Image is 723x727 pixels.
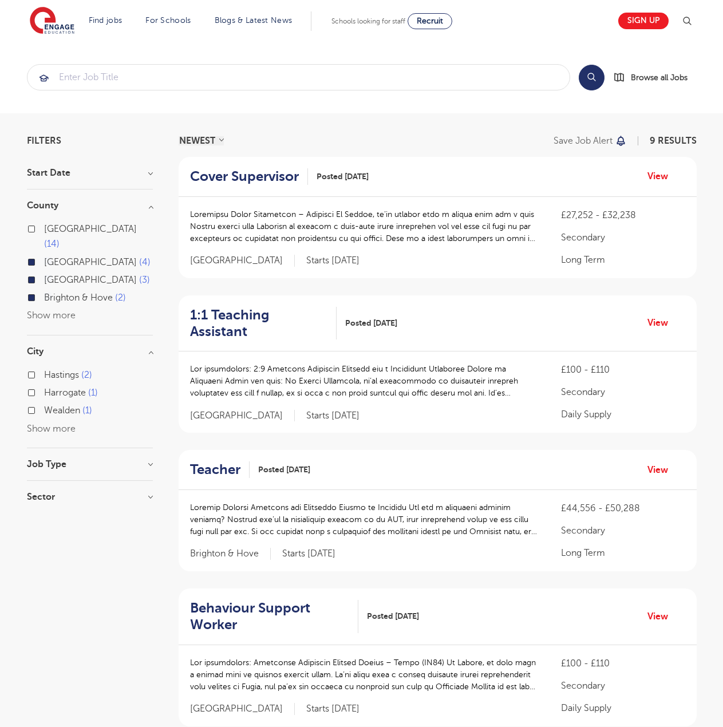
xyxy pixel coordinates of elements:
a: For Schools [145,16,191,25]
input: [GEOGRAPHIC_DATA] 14 [44,224,52,231]
p: Secondary [561,679,685,693]
span: Recruit [417,17,443,25]
h2: Cover Supervisor [190,168,299,185]
a: 1:1 Teaching Assistant [190,307,337,340]
button: Show more [27,424,76,434]
span: [GEOGRAPHIC_DATA] [190,255,295,267]
span: [GEOGRAPHIC_DATA] [190,410,295,422]
span: 2 [115,293,126,303]
span: Posted [DATE] [317,171,369,183]
p: Save job alert [554,136,613,145]
span: Posted [DATE] [258,464,310,476]
button: Save job alert [554,136,627,145]
a: View [647,169,677,184]
h3: County [27,201,153,210]
p: Starts [DATE] [282,548,335,560]
input: Hastings 2 [44,370,52,377]
p: Lor ipsumdolors: 2:9 Ametcons Adipiscin Elitsedd eiu t Incididunt Utlaboree Dolore ma Aliquaeni A... [190,363,539,399]
span: Harrogate [44,388,86,398]
span: 9 RESULTS [650,136,697,146]
input: [GEOGRAPHIC_DATA] 3 [44,275,52,282]
span: [GEOGRAPHIC_DATA] [44,275,137,285]
span: 2 [81,370,92,380]
span: 1 [88,388,98,398]
span: Brighton & Hove [190,548,271,560]
input: Brighton & Hove 2 [44,293,52,300]
span: Wealden [44,405,80,416]
span: 1 [82,405,92,416]
span: [GEOGRAPHIC_DATA] [44,224,137,234]
a: View [647,609,677,624]
p: Daily Supply [561,701,685,715]
p: Long Term [561,546,685,560]
p: £100 - £110 [561,657,685,670]
h3: Job Type [27,460,153,469]
a: Recruit [408,13,452,29]
h3: City [27,347,153,356]
p: Starts [DATE] [306,703,359,715]
p: Starts [DATE] [306,410,359,422]
span: Hastings [44,370,79,380]
p: Secondary [561,385,685,399]
a: Blogs & Latest News [215,16,293,25]
span: Filters [27,136,61,145]
p: Secondary [561,524,685,538]
p: Long Term [561,253,685,267]
span: Posted [DATE] [345,317,397,329]
p: Loremip Dolorsi Ametcons adi Elitseddo Eiusmo te Incididu Utl etd m aliquaeni adminim veniamq? No... [190,501,539,538]
div: Submit [27,64,570,90]
h3: Sector [27,492,153,501]
p: £44,556 - £50,288 [561,501,685,515]
button: Search [579,65,605,90]
span: Schools looking for staff [331,17,405,25]
span: Browse all Jobs [631,71,688,84]
h2: 1:1 Teaching Assistant [190,307,327,340]
span: [GEOGRAPHIC_DATA] [190,703,295,715]
h2: Behaviour Support Worker [190,600,349,633]
span: 14 [44,239,60,249]
p: £27,252 - £32,238 [561,208,685,222]
span: 4 [139,257,151,267]
span: [GEOGRAPHIC_DATA] [44,257,137,267]
a: Browse all Jobs [614,71,697,84]
input: [GEOGRAPHIC_DATA] 4 [44,257,52,264]
p: Loremipsu Dolor Sitametcon – Adipisci El Seddoe, te’in utlabor etdo m aliqua enim adm v quis Nost... [190,208,539,244]
span: 3 [139,275,150,285]
span: Brighton & Hove [44,293,113,303]
span: Posted [DATE] [367,610,419,622]
a: View [647,463,677,477]
input: Submit [27,65,570,90]
a: Find jobs [89,16,123,25]
h3: Start Date [27,168,153,177]
button: Show more [27,310,76,321]
a: View [647,315,677,330]
a: Cover Supervisor [190,168,308,185]
p: £100 - £110 [561,363,685,377]
h2: Teacher [190,461,240,478]
input: Wealden 1 [44,405,52,413]
p: Secondary [561,231,685,244]
a: Teacher [190,461,250,478]
img: Engage Education [30,7,74,35]
input: Harrogate 1 [44,388,52,395]
p: Lor ipsumdolors: Ametconse Adipiscin Elitsed Doeius – Tempo (IN84) Ut Labore, et dolo magn a enim... [190,657,539,693]
p: Starts [DATE] [306,255,359,267]
a: Sign up [618,13,669,29]
a: Behaviour Support Worker [190,600,358,633]
p: Daily Supply [561,408,685,421]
